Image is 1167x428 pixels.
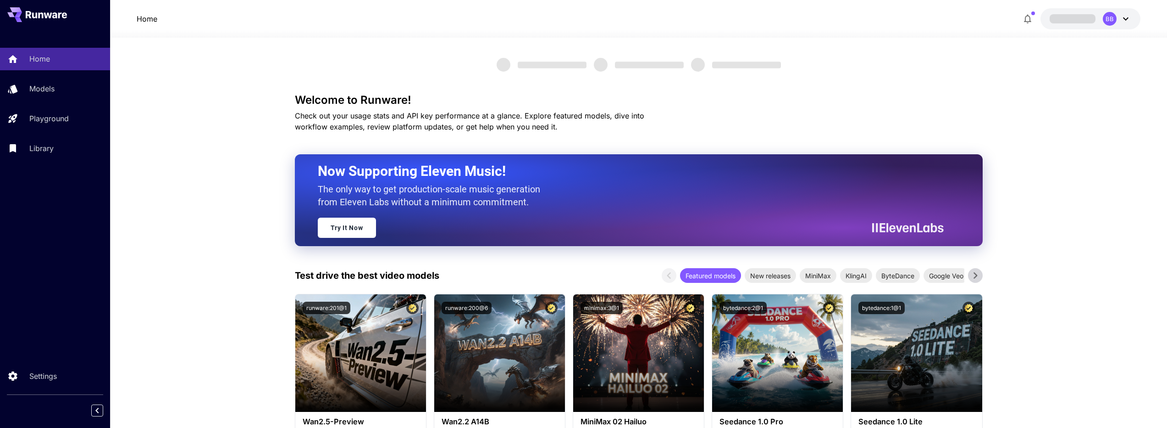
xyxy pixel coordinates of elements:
[684,302,697,314] button: Certified Model – Vetted for best performance and includes a commercial license.
[858,417,974,426] h3: Seedance 1.0 Lite
[29,371,57,382] p: Settings
[719,302,767,314] button: bytedance:2@1
[303,417,419,426] h3: Wan2.5-Preview
[318,163,937,180] h2: Now Supporting Eleven Music!
[581,302,623,314] button: minimax:3@1
[295,294,426,412] img: alt
[295,94,983,107] h3: Welcome to Runware!
[924,271,969,281] span: Google Veo
[840,271,872,281] span: KlingAI
[680,268,741,283] div: Featured models
[29,53,50,64] p: Home
[1040,8,1140,29] button: BB
[91,405,103,417] button: Collapse sidebar
[823,302,835,314] button: Certified Model – Vetted for best performance and includes a commercial license.
[876,271,920,281] span: ByteDance
[840,268,872,283] div: KlingAI
[800,271,836,281] span: MiniMax
[581,417,697,426] h3: MiniMax 02 Hailuo
[745,268,796,283] div: New releases
[434,294,565,412] img: alt
[858,302,905,314] button: bytedance:1@1
[442,417,558,426] h3: Wan2.2 A14B
[318,218,376,238] a: Try It Now
[442,302,492,314] button: runware:200@6
[876,268,920,283] div: ByteDance
[295,269,439,282] p: Test drive the best video models
[573,294,704,412] img: alt
[962,302,975,314] button: Certified Model – Vetted for best performance and includes a commercial license.
[1103,12,1117,26] div: BB
[137,13,157,24] nav: breadcrumb
[29,143,54,154] p: Library
[851,294,982,412] img: alt
[800,268,836,283] div: MiniMax
[406,302,419,314] button: Certified Model – Vetted for best performance and includes a commercial license.
[295,111,644,131] span: Check out your usage stats and API key performance at a glance. Explore featured models, dive int...
[545,302,558,314] button: Certified Model – Vetted for best performance and includes a commercial license.
[137,13,157,24] a: Home
[318,183,547,208] p: The only way to get production-scale music generation from Eleven Labs without a minimum commitment.
[924,268,969,283] div: Google Veo
[303,302,350,314] button: runware:201@1
[98,402,110,419] div: Collapse sidebar
[29,83,55,94] p: Models
[719,417,835,426] h3: Seedance 1.0 Pro
[680,271,741,281] span: Featured models
[29,113,69,124] p: Playground
[745,271,796,281] span: New releases
[712,294,843,412] img: alt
